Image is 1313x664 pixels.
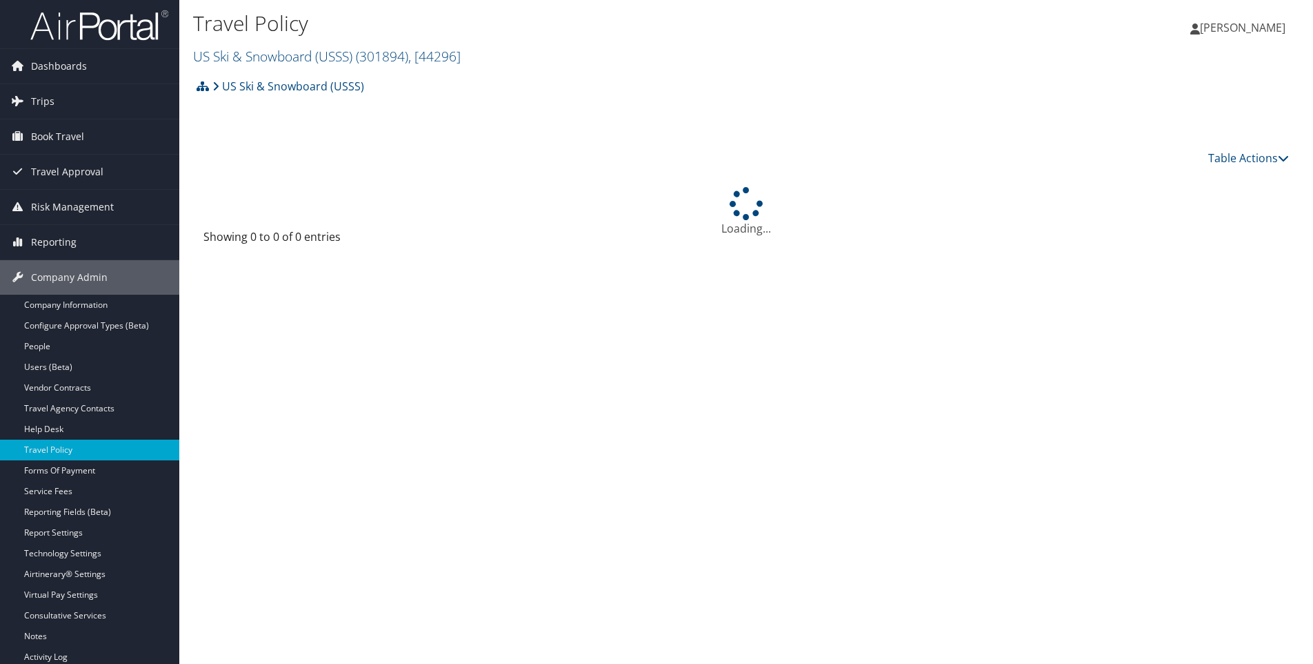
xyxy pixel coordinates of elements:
span: Travel Approval [31,155,103,189]
a: US Ski & Snowboard (USSS) [193,47,461,66]
span: ( 301894 ) [356,47,408,66]
div: Loading... [193,187,1299,237]
span: Risk Management [31,190,114,224]
span: , [ 44296 ] [408,47,461,66]
img: airportal-logo.png [30,9,168,41]
span: [PERSON_NAME] [1200,20,1285,35]
span: Reporting [31,225,77,260]
h1: Travel Policy [193,9,930,38]
div: Showing 0 to 0 of 0 entries [203,228,459,252]
span: Dashboards [31,49,87,84]
a: US Ski & Snowboard (USSS) [212,72,364,100]
a: Table Actions [1208,150,1289,166]
a: [PERSON_NAME] [1190,7,1299,48]
span: Trips [31,84,54,119]
span: Book Travel [31,119,84,154]
span: Company Admin [31,260,108,295]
